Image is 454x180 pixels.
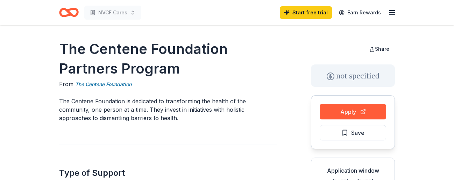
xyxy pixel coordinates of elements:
[59,97,277,122] p: The Centene Foundation is dedicated to transforming the health of the community, one person at a ...
[84,6,141,20] button: NVCF Cares
[59,39,277,78] h1: The Centene Foundation Partners Program
[98,8,127,17] span: NVCF Cares
[59,80,277,89] div: From
[320,104,386,119] button: Apply
[375,46,389,52] span: Share
[317,166,389,175] div: Application window
[75,80,132,89] a: The Centene Foundation
[59,167,277,179] h2: Type of Support
[320,125,386,140] button: Save
[280,6,332,19] a: Start free trial
[59,4,79,21] a: Home
[335,6,385,19] a: Earn Rewards
[351,128,364,137] span: Save
[364,42,395,56] button: Share
[311,64,395,87] div: not specified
